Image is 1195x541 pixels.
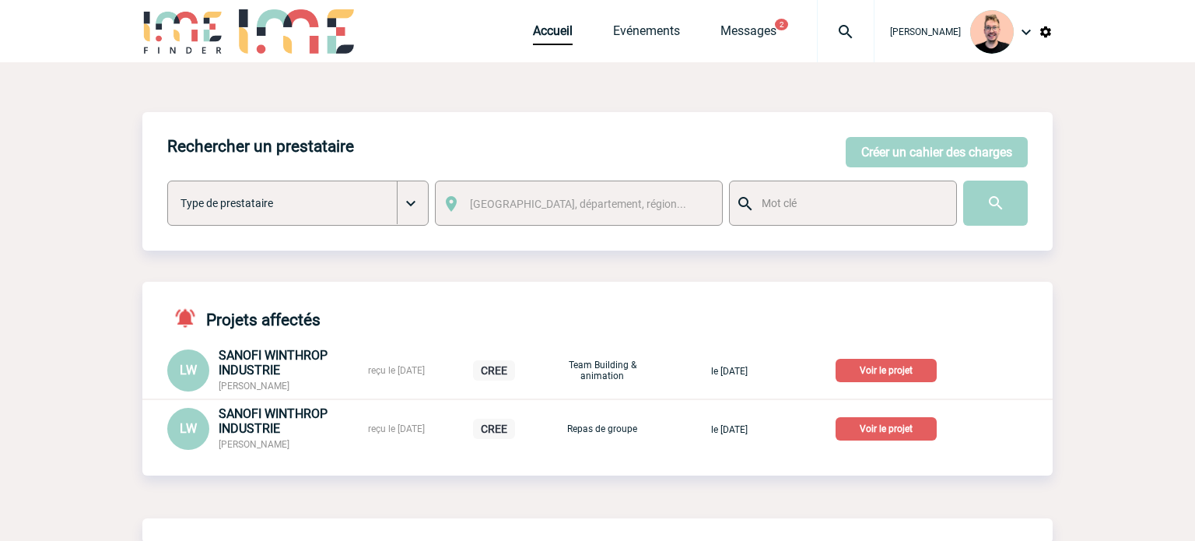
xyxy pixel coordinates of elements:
span: [PERSON_NAME] [219,439,289,450]
a: Evénements [613,23,680,45]
p: CREE [473,419,515,439]
span: le [DATE] [711,424,748,435]
img: notifications-active-24-px-r.png [173,307,206,329]
img: IME-Finder [142,9,223,54]
a: Accueil [533,23,573,45]
span: SANOFI WINTHROP INDUSTRIE [219,406,328,436]
span: [GEOGRAPHIC_DATA], département, région... [470,198,686,210]
a: Messages [720,23,776,45]
span: [PERSON_NAME] [890,26,961,37]
p: Voir le projet [836,417,937,441]
span: reçu le [DATE] [368,423,425,434]
span: SANOFI WINTHROP INDUSTRIE [219,348,328,378]
span: le [DATE] [711,366,748,377]
span: LW [180,421,197,436]
p: Voir le projet [836,359,937,382]
input: Mot clé [758,193,942,213]
a: Voir le projet [836,362,943,377]
span: LW [180,363,197,378]
p: Team Building & animation [563,360,641,381]
p: CREE [473,360,515,381]
input: Submit [963,181,1028,226]
button: 2 [775,19,788,30]
p: Repas de groupe [563,423,641,434]
img: 129741-1.png [970,10,1014,54]
span: [PERSON_NAME] [219,381,289,392]
span: reçu le [DATE] [368,365,425,376]
h4: Rechercher un prestataire [167,137,354,156]
a: Voir le projet [836,420,943,435]
h4: Projets affectés [167,307,321,329]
